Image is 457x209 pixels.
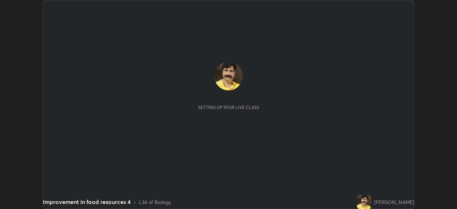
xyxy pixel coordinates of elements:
[43,198,131,206] div: Improvement in food resources 4
[198,105,259,110] div: Setting up your live class
[374,198,414,206] div: [PERSON_NAME]
[139,198,171,206] div: L34 of Biology
[214,62,243,90] img: f9415292396d47fe9738fb67822c10e9.jpg
[357,195,371,209] img: f9415292396d47fe9738fb67822c10e9.jpg
[134,198,136,206] div: •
